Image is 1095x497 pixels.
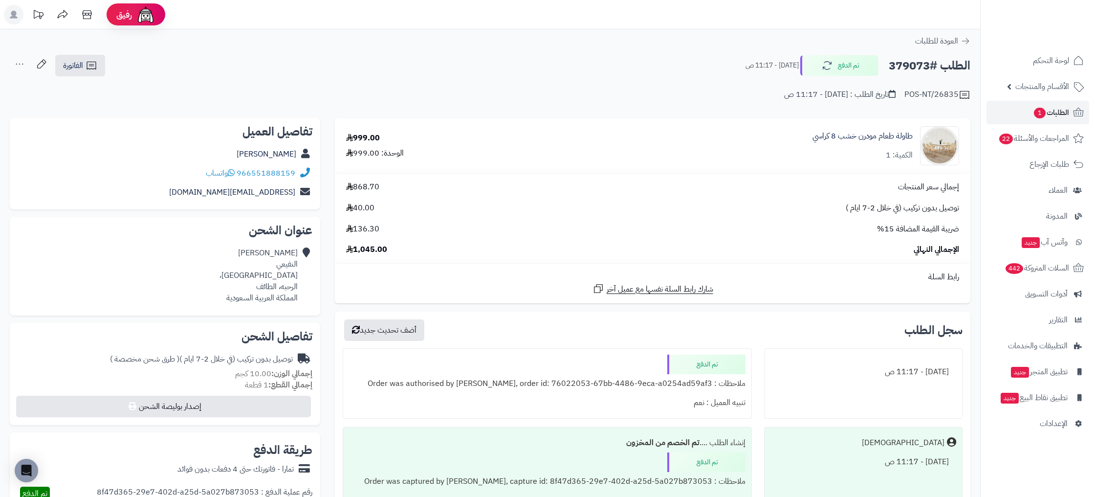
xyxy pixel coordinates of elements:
[986,282,1089,306] a: أدوات التسويق
[986,204,1089,228] a: المدونة
[1001,393,1019,404] span: جديد
[235,368,312,380] small: 10.00 كجم
[986,308,1089,332] a: التقارير
[986,179,1089,202] a: العملاء
[18,331,312,342] h2: تفاصيل الشحن
[346,224,379,235] span: 136.30
[846,203,959,214] span: توصيل بدون تركيب (في خلال 2-7 ايام )
[1033,54,1069,68] span: لوحة التحكم
[349,472,745,491] div: ملاحظات : Order was captured by [PERSON_NAME], capture id: 8f47d365-29e7-402d-a25d-5a027b873053
[862,437,944,449] div: [DEMOGRAPHIC_DATA]
[898,181,959,193] span: إجمالي سعر المنتجات
[1029,158,1069,171] span: طلبات الإرجاع
[592,283,713,295] a: شارك رابط السلة نفسها مع عميل آخر
[253,444,312,456] h2: طريقة الدفع
[15,459,38,482] div: Open Intercom Messenger
[349,433,745,452] div: إنشاء الطلب ....
[812,131,913,142] a: طاولة طعام مودرن خشب 8 كراسي
[346,133,380,144] div: 999.00
[986,127,1089,150] a: المراجعات والأسئلة22
[26,5,50,27] a: تحديثات المنصة
[1008,339,1068,353] span: التطبيقات والخدمات
[770,452,956,472] div: [DATE] - 11:17 ص
[915,35,970,47] a: العودة للطلبات
[667,355,745,374] div: تم الدفع
[1049,183,1068,197] span: العملاء
[889,56,970,76] h2: الطلب #379073
[986,49,1089,72] a: لوحة التحكم
[904,324,963,336] h3: سجل الطلب
[219,248,298,303] div: [PERSON_NAME] النفيعي [GEOGRAPHIC_DATA]، الرحبه، الطائف المملكة العربية السعودية
[877,224,959,235] span: ضريبة القيمة المضافة 15%
[16,396,311,417] button: إصدار بوليصة الشحن
[607,284,713,295] span: شارك رابط السلة نفسها مع عميل آخر
[346,244,387,255] span: 1,045.00
[110,353,179,365] span: ( طرق شحن مخصصة )
[1033,106,1069,119] span: الطلبات
[626,437,700,449] b: تم الخصم من المخزون
[784,89,896,100] div: تاريخ الطلب : [DATE] - 11:17 ص
[18,225,312,236] h2: عنوان الشحن
[914,244,959,255] span: الإجمالي النهائي
[63,60,83,71] span: الفاتورة
[1049,313,1068,327] span: التقارير
[667,452,745,472] div: تم الدفع
[886,150,913,161] div: الكمية: 1
[998,132,1069,145] span: المراجعات والأسئلة
[986,412,1089,435] a: الإعدادات
[1015,80,1069,93] span: الأقسام والمنتجات
[1005,261,1069,275] span: السلات المتروكة
[349,374,745,393] div: ملاحظات : Order was authorised by [PERSON_NAME], order id: 76022053-67bb-4486-9eca-a0254ad59af3
[349,393,745,412] div: تنبيه العميل : نعم
[245,379,312,391] small: 1 قطعة
[1025,287,1068,301] span: أدوات التسويق
[1005,263,1024,274] span: 442
[169,186,295,198] a: [EMAIL_ADDRESS][DOMAIN_NAME]
[1021,235,1068,249] span: وآتس آب
[800,55,878,76] button: تم الدفع
[116,9,132,21] span: رفيق
[1010,365,1068,379] span: تطبيق المتجر
[1000,391,1068,405] span: تطبيق نقاط البيع
[136,5,155,24] img: ai-face.png
[271,368,312,380] strong: إجمالي الوزن:
[1033,107,1046,118] span: 1
[999,133,1013,144] span: 22
[339,271,966,283] div: رابط السلة
[986,153,1089,176] a: طلبات الإرجاع
[915,35,958,47] span: العودة للطلبات
[206,167,235,179] a: واتساب
[986,256,1089,280] a: السلات المتروكة442
[904,89,970,101] div: POS-NT/26835
[177,464,294,475] div: تمارا - فاتورتك حتى 4 دفعات بدون فوائد
[344,319,424,341] button: أضف تحديث جديد
[1022,237,1040,248] span: جديد
[1046,209,1068,223] span: المدونة
[55,55,105,76] a: الفاتورة
[1040,417,1068,430] span: الإعدادات
[745,61,799,70] small: [DATE] - 11:17 ص
[346,203,374,214] span: 40.00
[1029,19,1086,39] img: logo-2.png
[986,360,1089,384] a: تطبيق المتجرجديد
[986,334,1089,358] a: التطبيقات والخدمات
[18,126,312,137] h2: تفاصيل العميل
[986,230,1089,254] a: وآتس آبجديد
[237,167,295,179] a: 966551888159
[770,362,956,382] div: [DATE] - 11:17 ص
[920,126,959,165] img: 1752668496-1-90x90.jpg
[110,354,293,365] div: توصيل بدون تركيب (في خلال 2-7 ايام )
[268,379,312,391] strong: إجمالي القطع:
[346,181,379,193] span: 868.70
[346,148,404,159] div: الوحدة: 999.00
[986,386,1089,409] a: تطبيق نقاط البيعجديد
[237,148,296,160] a: [PERSON_NAME]
[986,101,1089,124] a: الطلبات1
[1011,367,1029,378] span: جديد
